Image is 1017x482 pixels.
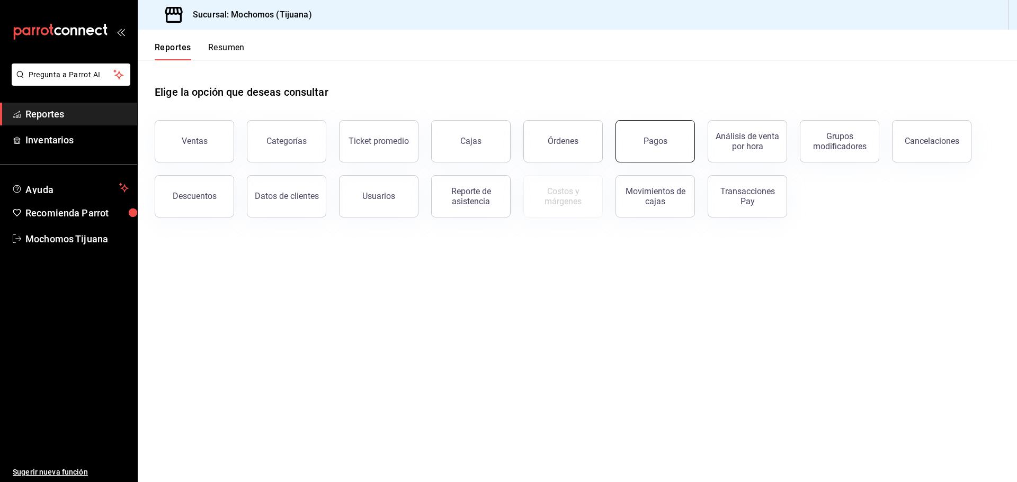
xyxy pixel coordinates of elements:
button: Grupos modificadores [800,120,879,162]
button: Pagos [615,120,695,162]
div: Costos y márgenes [530,186,596,206]
button: Ticket promedio [339,120,418,162]
div: Usuarios [362,191,395,201]
div: Análisis de venta por hora [715,131,780,151]
span: Pregunta a Parrot AI [29,69,114,80]
div: Grupos modificadores [807,131,872,151]
button: Reporte de asistencia [431,175,511,217]
button: Cajas [431,120,511,162]
div: Ventas [182,136,208,146]
div: Transacciones Pay [715,186,780,206]
button: Contrata inventarios para ver este reporte [523,175,603,217]
div: Datos de clientes [255,191,319,201]
span: Ayuda [25,181,115,194]
button: Transacciones Pay [708,175,787,217]
button: Movimientos de cajas [615,175,695,217]
span: Recomienda Parrot [25,206,129,220]
span: Sugerir nueva función [13,467,129,478]
div: Descuentos [173,191,217,201]
h3: Sucursal: Mochomos (Tijuana) [184,8,312,21]
div: Reporte de asistencia [438,186,504,206]
span: Reportes [25,107,129,121]
span: Inventarios [25,133,129,147]
button: open_drawer_menu [117,28,125,36]
div: Pagos [644,136,667,146]
button: Usuarios [339,175,418,217]
button: Análisis de venta por hora [708,120,787,162]
button: Descuentos [155,175,234,217]
h1: Elige la opción que deseas consultar [155,84,328,100]
button: Órdenes [523,120,603,162]
div: Cajas [460,136,481,146]
span: Mochomos Tijuana [25,232,129,246]
div: Órdenes [548,136,578,146]
button: Pregunta a Parrot AI [12,63,130,86]
button: Cancelaciones [892,120,971,162]
div: Cancelaciones [905,136,959,146]
div: navigation tabs [155,42,245,60]
div: Ticket promedio [349,136,409,146]
a: Pregunta a Parrot AI [7,77,130,88]
button: Ventas [155,120,234,162]
button: Categorías [247,120,326,162]
button: Resumen [208,42,245,60]
div: Categorías [266,136,307,146]
div: Movimientos de cajas [622,186,688,206]
button: Reportes [155,42,191,60]
button: Datos de clientes [247,175,326,217]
